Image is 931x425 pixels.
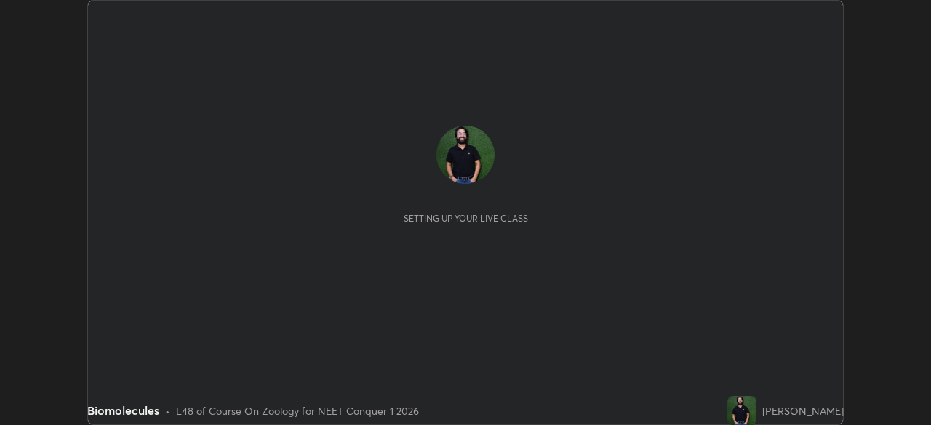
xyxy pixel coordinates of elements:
[404,213,528,224] div: Setting up your live class
[727,396,756,425] img: 8be69093bacc48d5a625170d7cbcf919.jpg
[762,403,844,418] div: [PERSON_NAME]
[436,126,495,184] img: 8be69093bacc48d5a625170d7cbcf919.jpg
[87,402,159,419] div: Biomolecules
[165,403,170,418] div: •
[176,403,419,418] div: L48 of Course On Zoology for NEET Conquer 1 2026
